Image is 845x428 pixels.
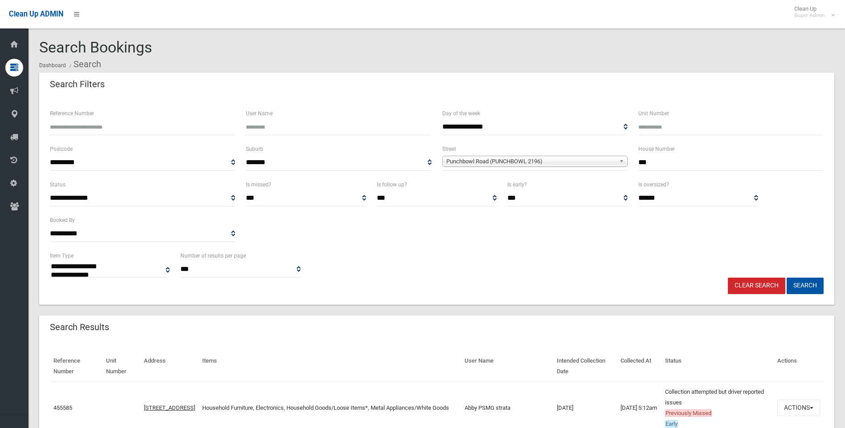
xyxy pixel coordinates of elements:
a: Dashboard [39,62,66,69]
label: Street [442,144,456,154]
label: Booked By [50,215,75,225]
th: Status [661,351,773,382]
th: Collected At [617,351,661,382]
label: Postcode [50,144,73,154]
header: Search Filters [39,76,115,93]
a: [STREET_ADDRESS] [144,404,195,411]
small: Super Admin [794,12,825,19]
span: Previously Missed [665,409,712,417]
label: House Number [638,144,675,154]
th: Address [140,351,199,382]
label: Reference Number [50,109,94,118]
label: Item Type [50,251,73,261]
header: Search Results [39,319,120,336]
label: Is oversized? [638,180,669,190]
span: Clean Up [790,5,834,19]
label: User Name [246,109,273,118]
span: Clean Up ADMIN [9,10,63,18]
label: Day of the week [442,109,480,118]
label: Status [50,180,65,190]
span: Search Bookings [39,38,152,56]
label: Is missed? [246,180,271,190]
label: Number of results per page [180,251,246,261]
th: Actions [774,351,824,382]
label: Unit Number [638,109,669,118]
button: Actions [777,400,820,416]
th: Items [199,351,461,382]
span: Early [665,420,678,428]
button: Search [787,278,824,294]
th: User Name [461,351,553,382]
span: Punchbowl Road (PUNCHBOWL 2196) [446,156,616,167]
label: Is follow up? [377,180,407,190]
a: Clear Search [728,278,785,294]
label: Is early? [507,180,527,190]
label: Suburb [246,144,263,154]
a: 455585 [53,404,72,411]
th: Unit Number [102,351,140,382]
th: Intended Collection Date [553,351,617,382]
th: Reference Number [50,351,102,382]
li: Search [67,56,101,73]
